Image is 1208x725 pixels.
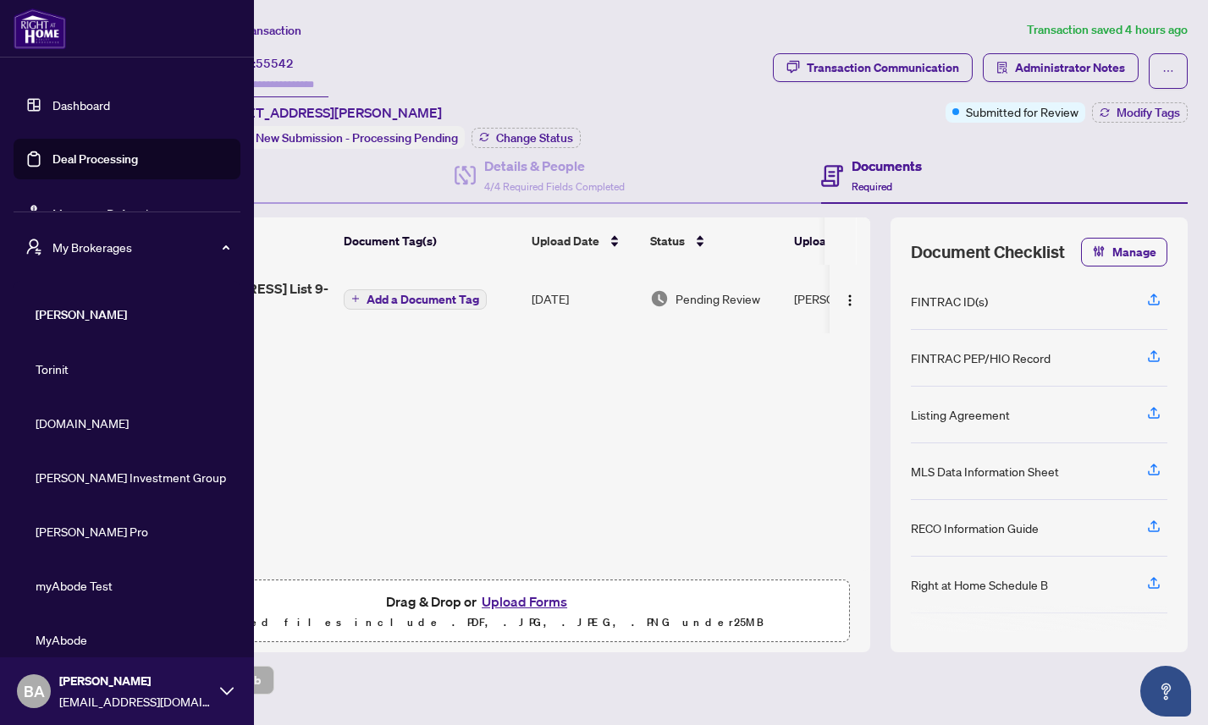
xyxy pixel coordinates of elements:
button: Change Status [472,128,581,148]
img: logo [14,8,66,49]
span: Submitted for Review [966,102,1078,121]
span: Upload Date [532,232,599,250]
span: Administrator Notes [1015,54,1125,81]
div: Right at Home Schedule B [911,575,1048,594]
div: MLS Data Information Sheet [911,462,1059,481]
div: Listing Agreement [911,405,1010,424]
span: Drag & Drop orUpload FormsSupported files include .PDF, .JPG, .JPEG, .PNG under25MB [109,580,849,643]
button: Manage [1081,238,1167,266]
td: [DATE] [525,265,643,332]
span: user-switch [25,239,42,255]
span: [PERSON_NAME] Investment Group [36,468,229,486]
span: [PERSON_NAME] [36,305,229,324]
span: Modify Tags [1117,107,1180,118]
a: Deal Processing [52,151,138,167]
p: Supported files include .PDF, .JPG, .JPEG, .PNG under 25 MB [119,612,839,633]
span: 4/4 Required Fields Completed [484,180,625,193]
th: Uploaded By [787,217,914,265]
a: Mortgage Referrals [52,206,154,221]
div: Status: [210,126,465,149]
img: Document Status [650,289,669,308]
span: [EMAIL_ADDRESS][DOMAIN_NAME] [59,692,212,711]
span: MyAbode [36,630,229,649]
span: solution [996,62,1008,74]
span: [PERSON_NAME] Pro [36,522,229,541]
div: FINTRAC ID(s) [911,292,988,310]
span: Torinit [36,360,229,378]
span: BA [24,679,45,703]
span: Document Checklist [911,240,1065,264]
a: Dashboard [52,97,110,113]
th: Status [643,217,787,265]
span: Change Status [496,132,573,144]
span: View Transaction [211,23,301,38]
span: Pending Review [676,289,760,308]
div: FINTRAC PEP/HIO Record [911,349,1051,367]
span: ellipsis [1162,65,1174,77]
span: Status [650,232,685,250]
span: [DOMAIN_NAME] [36,414,229,432]
th: Upload Date [525,217,643,265]
h4: Documents [852,156,922,176]
button: Administrator Notes [983,53,1139,82]
span: My Brokerages [52,238,229,256]
button: Logo [836,285,863,312]
h4: Details & People [484,156,625,176]
span: plus [351,294,360,303]
span: Add a Document Tag [367,294,479,305]
button: Upload Forms [477,590,572,612]
span: Required [852,180,892,193]
button: Modify Tags [1092,102,1188,123]
article: Transaction saved 4 hours ago [1027,20,1188,40]
div: RECO Information Guide [911,519,1039,537]
img: Logo [843,294,857,307]
span: [PERSON_NAME] [59,672,212,690]
span: 55542 [256,56,294,71]
span: Manage [1112,239,1156,266]
button: Add a Document Tag [344,288,487,310]
span: Drag & Drop or [386,590,572,612]
td: [PERSON_NAME] [787,265,914,332]
button: Add a Document Tag [344,289,487,310]
div: Transaction Communication [807,54,959,81]
button: Transaction Communication [773,53,973,82]
span: New Submission - Processing Pending [256,130,458,146]
th: Document Tag(s) [337,217,525,265]
button: Open asap [1140,666,1191,717]
span: myAbode Test [36,576,229,595]
span: [STREET_ADDRESS][PERSON_NAME] [210,102,442,123]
